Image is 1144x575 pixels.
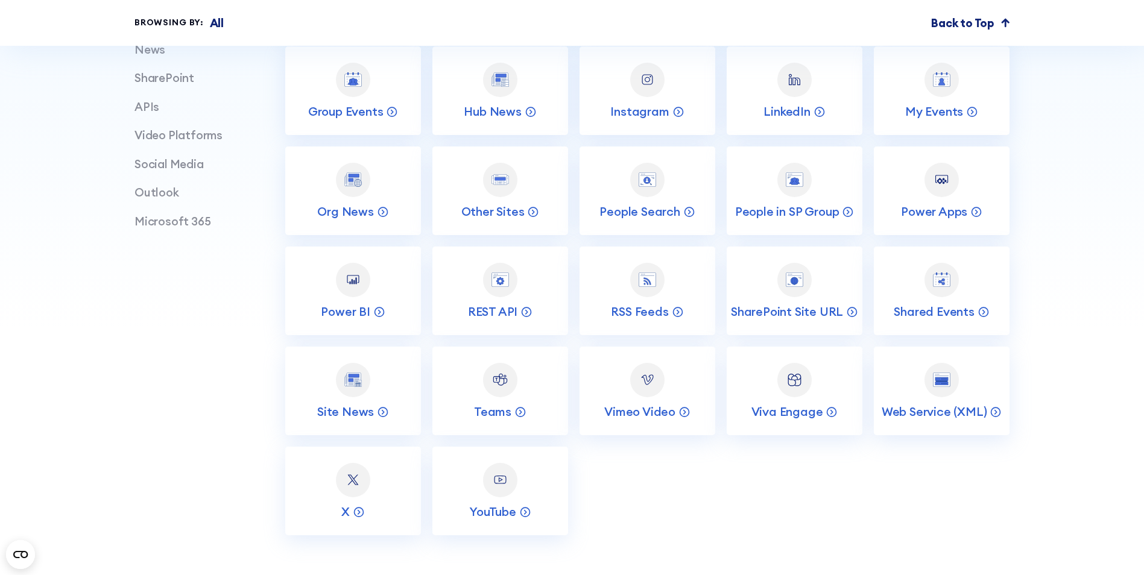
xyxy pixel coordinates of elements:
[874,46,1010,135] a: My EventsMy Events
[874,146,1010,235] a: Power AppsPower Apps
[344,271,361,288] img: Power BI
[786,172,803,187] img: People in SP Group
[134,157,204,171] a: Social Media
[735,204,839,219] p: People in SP Group
[727,347,862,435] a: Viva EngageViva Engage
[1084,517,1144,575] iframe: Chat Widget
[285,46,421,135] a: Group EventsGroup Events
[432,146,568,235] a: Other SitesOther Sites
[786,71,803,88] img: LinkedIn
[491,272,508,287] img: REST API
[905,104,963,119] p: My Events
[321,304,370,319] p: Power BI
[468,304,517,319] p: REST API
[786,272,803,287] img: SharePoint Site URL
[580,46,715,135] a: InstagramInstagram
[933,72,950,87] img: My Events
[933,171,950,188] img: Power Apps
[6,540,35,569] button: Open CMP widget
[580,347,715,435] a: Vimeo VideoVimeo Video
[491,72,508,87] img: Hub News
[285,347,421,435] a: Site NewsSite News
[317,404,374,419] p: Site News
[611,304,668,319] p: RSS Feeds
[285,447,421,535] a: XX
[763,104,810,119] p: LinkedIn
[308,104,384,119] p: Group Events
[134,185,179,200] a: Outlook
[134,42,165,57] a: News
[134,128,223,142] a: Video Platforms
[727,247,862,335] a: SharePoint Site URLSharePoint Site URL
[491,471,508,488] img: YouTube
[731,304,843,319] p: SharePoint Site URL
[639,371,656,388] img: Vimeo Video
[491,371,508,388] img: Teams
[341,504,350,520] p: X
[461,204,525,219] p: Other Sites
[882,404,987,419] p: Web Service (XML)
[639,71,656,88] img: Instagram
[464,104,521,119] p: Hub News
[134,99,159,114] a: APIs
[469,504,516,520] p: YouTube
[474,404,511,419] p: Teams
[317,204,373,219] p: Org News
[874,347,1010,435] a: Web Service (XML)Web Service (XML)
[491,174,508,185] img: Other Sites
[432,347,568,435] a: TeamsTeams
[933,372,950,387] img: Web Service (XML)
[210,14,224,31] p: All
[134,71,194,85] a: SharePoint
[751,404,823,419] p: Viva Engage
[901,204,967,219] p: Power Apps
[894,304,974,319] p: Shared Events
[604,404,675,419] p: Vimeo Video
[639,172,656,187] img: People Search
[599,204,680,219] p: People Search
[727,146,862,235] a: People in SP GroupPeople in SP Group
[727,46,862,135] a: LinkedInLinkedIn
[344,172,361,187] img: Org News
[134,214,211,228] a: Microsoft 365
[432,447,568,535] a: YouTubeYouTube
[432,247,568,335] a: REST APIREST API
[344,372,361,387] img: Site News
[933,272,950,287] img: Shared Events
[134,16,204,29] div: Browsing by:
[344,471,361,488] img: X
[580,247,715,335] a: RSS FeedsRSS Feeds
[344,72,361,87] img: Group Events
[285,146,421,235] a: Org NewsOrg News
[432,46,568,135] a: Hub NewsHub News
[580,146,715,235] a: People SearchPeople Search
[639,272,656,287] img: RSS Feeds
[931,14,1010,31] a: Back to Top
[610,104,669,119] p: Instagram
[285,247,421,335] a: Power BIPower BI
[931,14,994,31] p: Back to Top
[874,247,1010,335] a: Shared EventsShared Events
[786,371,803,388] img: Viva Engage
